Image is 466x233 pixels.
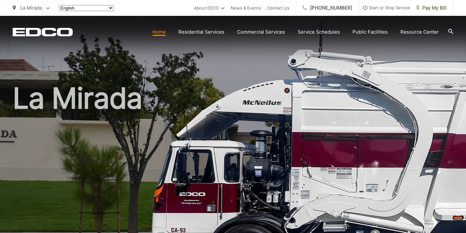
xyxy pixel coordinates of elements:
a: Commercial Services [237,28,285,36]
span: La Mirada [20,5,42,11]
a: Contact Us [267,4,289,12]
a: About EDCO [194,4,224,12]
a: News & Events [231,4,261,12]
a: EDCD logo. Return to the homepage. [13,28,73,36]
a: Home [152,28,166,36]
a: Service Schedules [298,28,340,36]
select: Select a language [59,5,113,11]
a: Public Facilities [353,28,388,36]
span: Pay My Bill [417,4,447,12]
a: Resource Center [400,28,439,36]
a: Residential Services [178,28,224,36]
